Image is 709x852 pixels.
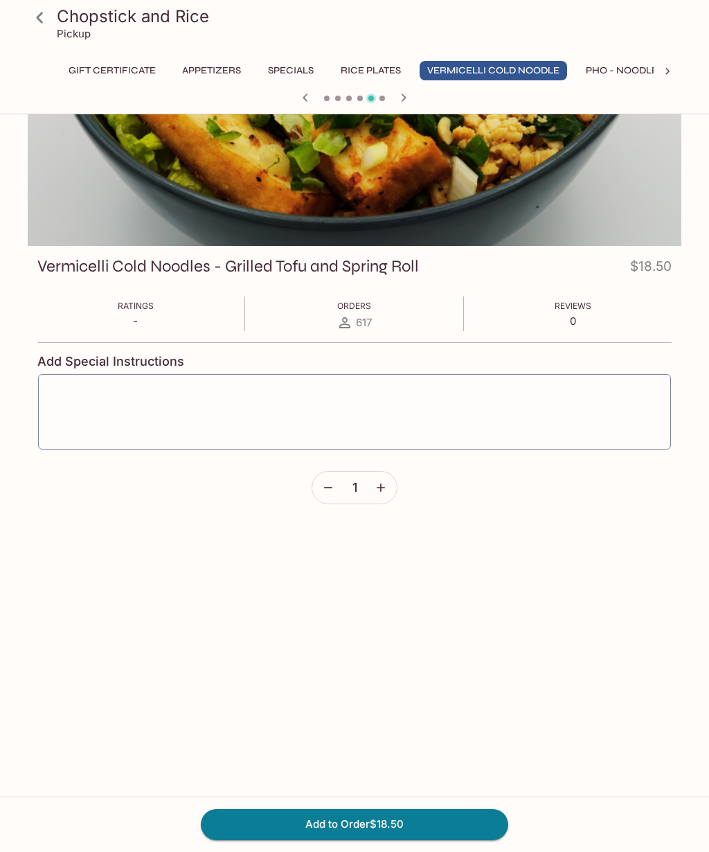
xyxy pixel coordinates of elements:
[28,62,681,246] div: Vermicelli Cold Noodles - Grilled Tofu and Spring Roll
[118,301,154,311] span: Ratings
[337,301,371,311] span: Orders
[57,27,91,40] p: Pickup
[630,256,672,283] h4: $18.50
[37,256,419,277] h3: Vermicelli Cold Noodles - Grilled Tofu and Spring Roll
[260,61,322,80] button: Specials
[201,809,508,840] button: Add to Order$18.50
[555,301,591,311] span: Reviews
[57,6,676,27] h3: Chopstick and Rice
[420,61,567,80] button: Vermicelli Cold Noodle
[174,61,249,80] button: Appetizers
[37,354,672,369] h4: Add Special Instructions
[118,314,154,328] p: -
[578,61,694,80] button: Pho - Noodle Soup
[555,314,591,328] p: 0
[356,316,372,329] span: 617
[333,61,409,80] button: Rice Plates
[352,480,357,495] span: 1
[61,61,163,80] button: Gift Certificate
